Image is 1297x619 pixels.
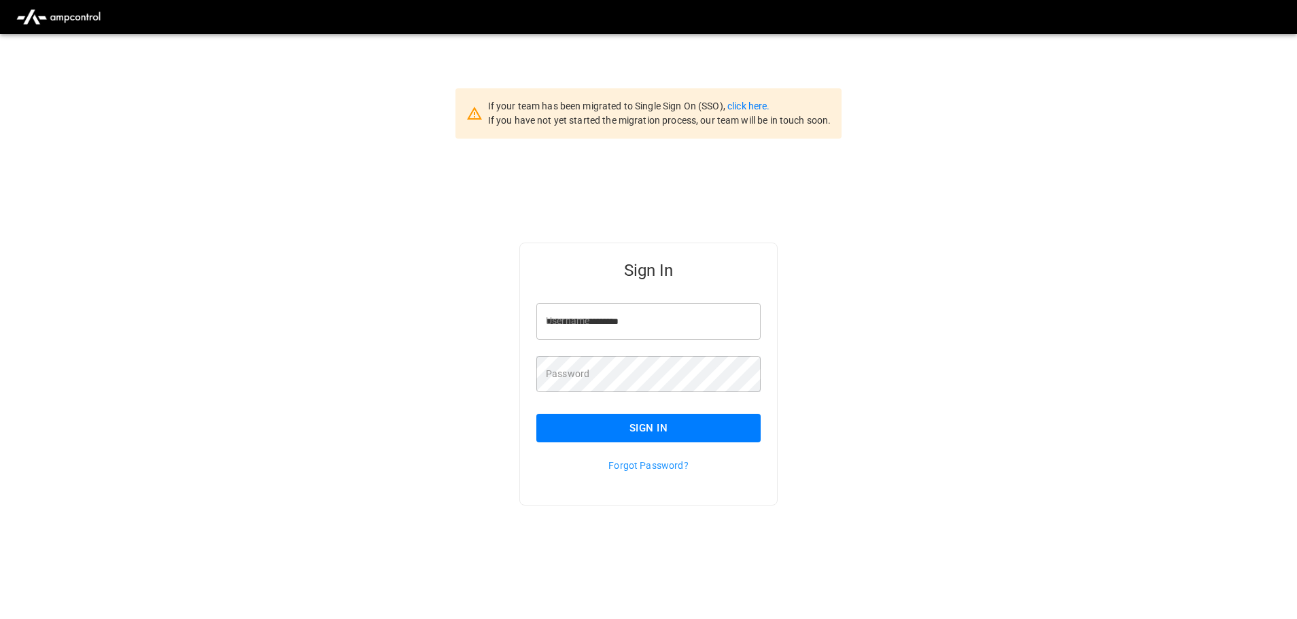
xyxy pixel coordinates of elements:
a: click here. [727,101,769,111]
img: ampcontrol.io logo [11,4,106,30]
button: Sign In [536,414,761,442]
span: If you have not yet started the migration process, our team will be in touch soon. [488,115,831,126]
span: If your team has been migrated to Single Sign On (SSO), [488,101,727,111]
p: Forgot Password? [536,459,761,472]
h5: Sign In [536,260,761,281]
